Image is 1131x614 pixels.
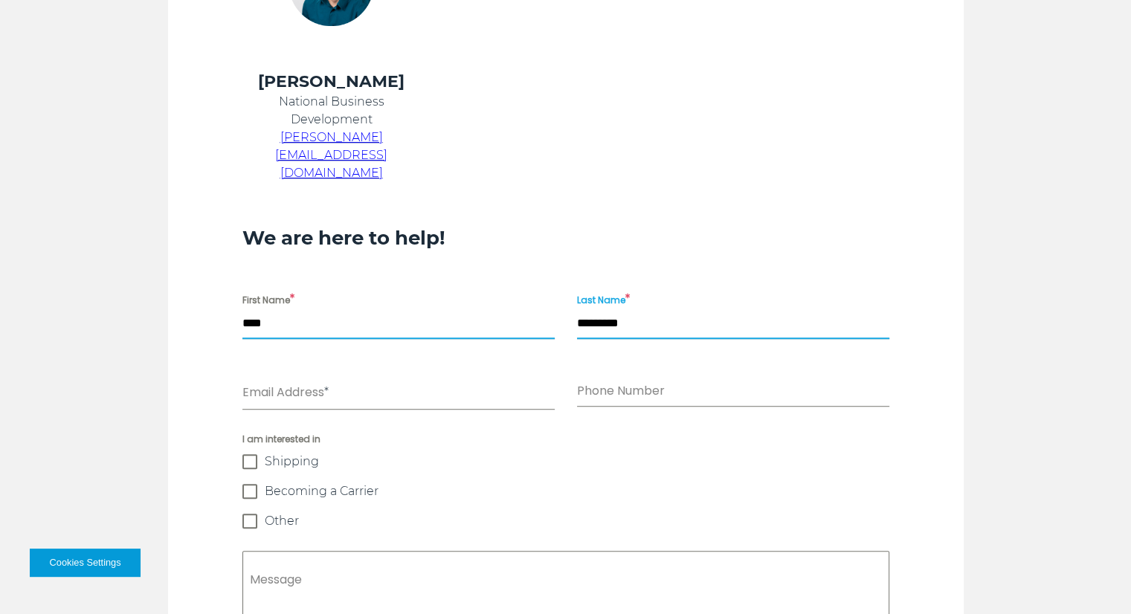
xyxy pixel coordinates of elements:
span: Shipping [265,454,319,469]
iframe: Chat Widget [1057,543,1131,614]
label: Other [242,514,889,529]
h3: We are here to help! [242,225,889,251]
label: Shipping [242,454,889,469]
span: I am interested in [242,432,889,447]
p: National Business Development [242,93,421,129]
button: Cookies Settings [30,549,141,577]
h4: [PERSON_NAME] [242,71,421,93]
span: Other [265,514,299,529]
span: Becoming a Carrier [265,484,378,499]
a: [PERSON_NAME][EMAIL_ADDRESS][DOMAIN_NAME] [275,130,387,180]
label: Becoming a Carrier [242,484,889,499]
